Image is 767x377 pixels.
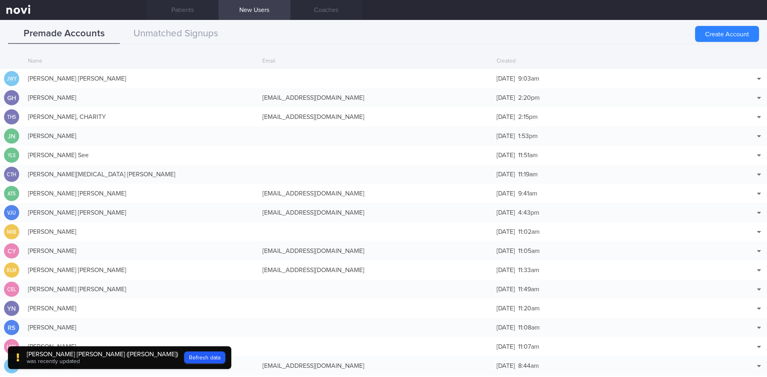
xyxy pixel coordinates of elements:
span: 11:49am [518,286,539,292]
span: [DATE] [497,95,515,101]
span: [DATE] [497,171,515,178]
span: 11:08am [518,324,540,331]
span: 2:15pm [518,114,538,120]
div: RLM [5,263,18,278]
div: VJU [5,205,18,221]
div: [EMAIL_ADDRESS][DOMAIN_NAME] [258,90,493,106]
div: Created [493,54,727,69]
div: JWY [5,71,18,87]
span: [DATE] [497,286,515,292]
div: [PERSON_NAME] [PERSON_NAME] [24,205,258,221]
button: Refresh data [184,351,225,363]
div: CEL [5,282,18,297]
span: [DATE] [497,324,515,331]
div: [PERSON_NAME][MEDICAL_DATA] [PERSON_NAME] [24,166,258,182]
span: was recently updated [27,359,80,364]
span: [DATE] [497,133,515,139]
span: 11:19am [518,171,538,178]
div: JN [4,128,19,144]
span: [DATE] [497,209,515,216]
span: 9:41am [518,190,537,197]
div: YLS [5,148,18,163]
div: [EMAIL_ADDRESS][DOMAIN_NAME] [258,262,493,278]
span: 11:33am [518,267,539,273]
span: [DATE] [497,75,515,82]
span: 11:20am [518,305,540,312]
div: YN [4,301,19,316]
span: [DATE] [497,305,515,312]
div: ATS [5,186,18,201]
span: 11:05am [518,248,540,254]
div: [PERSON_NAME] [24,339,258,355]
span: 1:53pm [518,133,538,139]
div: NKB [5,224,18,240]
div: [EMAIL_ADDRESS][DOMAIN_NAME] [258,243,493,259]
div: [PERSON_NAME] [24,90,258,106]
span: 9:03am [518,75,539,82]
div: GH [4,90,19,106]
div: CTH [5,167,18,182]
span: 2:20pm [518,95,540,101]
div: [PERSON_NAME] [PERSON_NAME] [24,71,258,87]
span: [DATE] [497,229,515,235]
span: [DATE] [497,248,515,254]
span: [DATE] [497,190,515,197]
button: Unmatched Signups [120,24,232,44]
button: Create Account [695,26,759,42]
div: [PERSON_NAME] [24,243,258,259]
div: [PERSON_NAME] [PERSON_NAME] [24,262,258,278]
span: 8:44am [518,363,539,369]
div: [PERSON_NAME] [PERSON_NAME] ([PERSON_NAME]) [27,350,178,358]
span: 11:02am [518,229,540,235]
span: [DATE] [497,343,515,350]
span: [DATE] [497,114,515,120]
div: [EMAIL_ADDRESS][DOMAIN_NAME] [258,205,493,221]
div: [PERSON_NAME] [PERSON_NAME] [24,281,258,297]
span: [DATE] [497,152,515,158]
div: Name [24,54,258,69]
button: Premade Accounts [8,24,120,44]
div: [EMAIL_ADDRESS][DOMAIN_NAME] [258,186,493,201]
div: [EMAIL_ADDRESS][DOMAIN_NAME] [258,358,493,374]
div: [PERSON_NAME], CHARITY [24,109,258,125]
span: [DATE] [497,267,515,273]
div: [EMAIL_ADDRESS][DOMAIN_NAME] [258,109,493,125]
div: CY [4,243,19,259]
div: RS [4,320,19,336]
span: 11:51am [518,152,538,158]
div: [PERSON_NAME] [24,128,258,144]
div: [PERSON_NAME] [24,300,258,316]
div: [PERSON_NAME] [PERSON_NAME] [24,186,258,201]
span: 11:07am [518,343,539,350]
div: THS [5,109,18,125]
span: [DATE] [497,363,515,369]
div: GK [4,358,19,374]
span: 4:43pm [518,209,539,216]
div: [PERSON_NAME] See [24,147,258,163]
div: [PERSON_NAME] [24,224,258,240]
div: [PERSON_NAME] [24,320,258,336]
div: Email [258,54,493,69]
div: LMK [5,339,18,355]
